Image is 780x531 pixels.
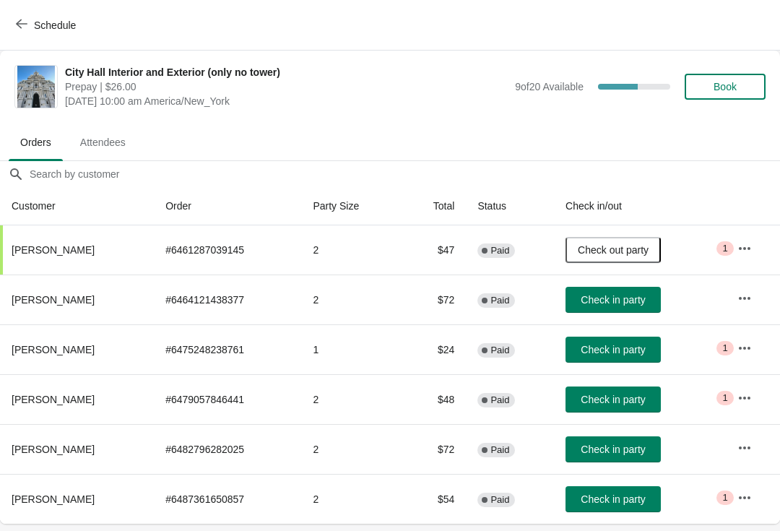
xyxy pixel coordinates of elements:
[9,129,63,155] span: Orders
[65,79,508,94] span: Prepay | $26.00
[490,345,509,356] span: Paid
[402,374,466,424] td: $48
[17,66,56,108] img: City Hall Interior and Exterior (only no tower)
[154,474,301,524] td: # 6487361650857
[12,294,95,306] span: [PERSON_NAME]
[565,436,661,462] button: Check in party
[402,424,466,474] td: $72
[466,187,554,225] th: Status
[154,374,301,424] td: # 6479057846441
[34,20,76,31] span: Schedule
[554,187,726,225] th: Check in/out
[581,493,645,505] span: Check in party
[301,424,402,474] td: 2
[402,225,466,275] td: $47
[565,387,661,413] button: Check in party
[301,225,402,275] td: 2
[301,474,402,524] td: 2
[69,129,137,155] span: Attendees
[578,244,649,256] span: Check out party
[154,275,301,324] td: # 6464121438377
[515,81,584,92] span: 9 of 20 Available
[581,444,645,455] span: Check in party
[581,394,645,405] span: Check in party
[722,492,727,504] span: 1
[581,294,645,306] span: Check in party
[7,12,87,38] button: Schedule
[154,187,301,225] th: Order
[490,494,509,506] span: Paid
[301,187,402,225] th: Party Size
[581,344,645,355] span: Check in party
[565,237,661,263] button: Check out party
[565,287,661,313] button: Check in party
[722,392,727,404] span: 1
[301,374,402,424] td: 2
[490,245,509,256] span: Paid
[65,94,508,108] span: [DATE] 10:00 am America/New_York
[722,243,727,254] span: 1
[490,444,509,456] span: Paid
[154,424,301,474] td: # 6482796282025
[490,394,509,406] span: Paid
[714,81,737,92] span: Book
[301,324,402,374] td: 1
[29,161,780,187] input: Search by customer
[301,275,402,324] td: 2
[722,342,727,354] span: 1
[402,474,466,524] td: $54
[685,74,766,100] button: Book
[12,394,95,405] span: [PERSON_NAME]
[154,225,301,275] td: # 6461287039145
[154,324,301,374] td: # 6475248238761
[65,65,508,79] span: City Hall Interior and Exterior (only no tower)
[402,187,466,225] th: Total
[565,337,661,363] button: Check in party
[12,344,95,355] span: [PERSON_NAME]
[12,244,95,256] span: [PERSON_NAME]
[565,486,661,512] button: Check in party
[12,444,95,455] span: [PERSON_NAME]
[402,324,466,374] td: $24
[490,295,509,306] span: Paid
[12,493,95,505] span: [PERSON_NAME]
[402,275,466,324] td: $72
